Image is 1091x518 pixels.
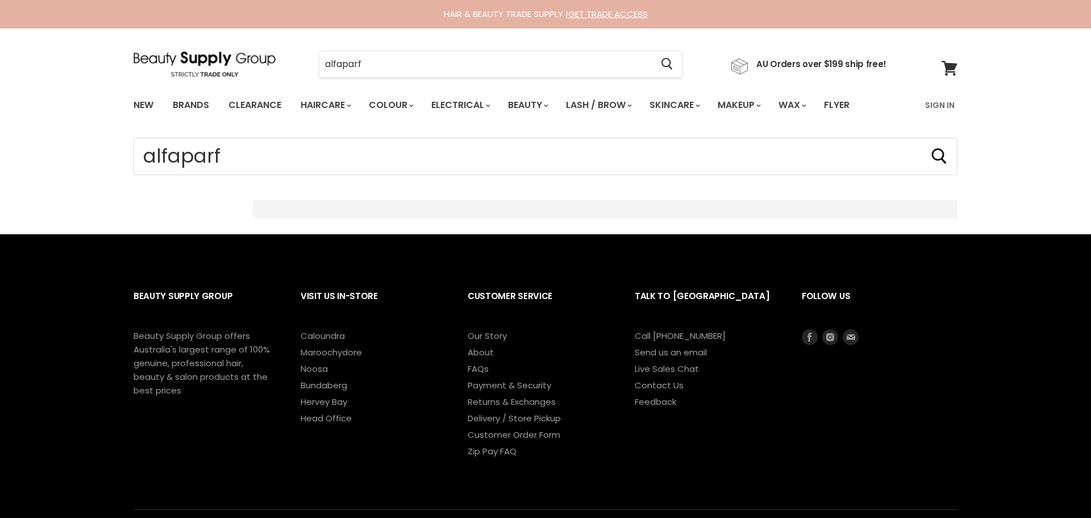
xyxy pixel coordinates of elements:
[319,51,682,78] form: Product
[301,282,445,329] h2: Visit Us In-Store
[802,282,957,329] h2: Follow us
[635,282,779,329] h2: Talk to [GEOGRAPHIC_DATA]
[468,429,560,441] a: Customer Order Form
[709,93,768,117] a: Makeup
[423,93,497,117] a: Electrical
[635,379,684,391] a: Contact Us
[468,445,517,457] a: Zip Pay FAQ
[815,93,858,117] a: Flyer
[468,363,489,375] a: FAQs
[301,346,362,358] a: Maroochydore
[125,93,162,117] a: New
[641,93,707,117] a: Skincare
[468,379,551,391] a: Payment & Security
[134,138,957,175] form: Product
[360,93,420,117] a: Colour
[134,138,957,175] input: Search
[119,9,972,20] div: HAIR & BEAUTY TRADE SUPPLY |
[1034,465,1080,507] iframe: Gorgias live chat messenger
[292,93,358,117] a: Haircare
[301,412,352,424] a: Head Office
[119,89,972,122] nav: Main
[635,363,699,375] a: Live Sales Chat
[635,346,707,358] a: Send us an email
[164,93,218,117] a: Brands
[468,346,494,358] a: About
[652,51,682,77] button: Search
[220,93,290,117] a: Clearance
[301,379,347,391] a: Bundaberg
[134,329,270,397] p: Beauty Supply Group offers Australia's largest range of 100% genuine, professional hair, beauty &...
[301,396,347,408] a: Hervey Bay
[770,93,813,117] a: Wax
[468,330,507,342] a: Our Story
[468,396,556,408] a: Returns & Exchanges
[125,89,888,122] ul: Main menu
[301,363,328,375] a: Noosa
[468,282,612,329] h2: Customer Service
[918,93,961,117] a: Sign In
[930,147,948,165] button: Search
[468,412,561,424] a: Delivery / Store Pickup
[499,93,555,117] a: Beauty
[301,330,345,342] a: Caloundra
[635,330,726,342] a: Call [PHONE_NUMBER]
[134,282,278,329] h2: Beauty Supply Group
[635,396,676,408] a: Feedback
[557,93,639,117] a: Lash / Brow
[319,51,652,77] input: Search
[568,8,648,20] a: GET TRADE ACCESS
